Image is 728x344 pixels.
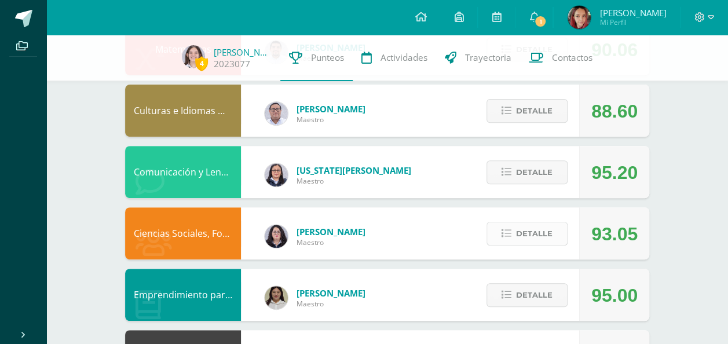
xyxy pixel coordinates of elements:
[591,269,638,321] div: 95.00
[465,52,511,64] span: Trayectoria
[265,163,288,186] img: e3bbb134d93969a5e3635e639c7a65a0.png
[591,85,638,137] div: 88.60
[486,222,568,246] button: Detalle
[381,52,427,64] span: Actividades
[280,35,353,81] a: Punteos
[297,237,365,247] span: Maestro
[125,146,241,198] div: Comunicación y Lenguaje, Idioma Extranjero: Inglés
[599,7,666,19] span: [PERSON_NAME]
[436,35,520,81] a: Trayectoria
[265,225,288,248] img: f270ddb0ea09d79bf84e45c6680ec463.png
[591,147,638,199] div: 95.20
[125,207,241,259] div: Ciencias Sociales, Formación Ciudadana e Interculturalidad
[265,102,288,125] img: 5778bd7e28cf89dedf9ffa8080fc1cd8.png
[486,160,568,184] button: Detalle
[552,52,592,64] span: Contactos
[486,283,568,307] button: Detalle
[297,164,411,176] span: [US_STATE][PERSON_NAME]
[534,15,547,28] span: 1
[516,284,553,306] span: Detalle
[214,58,250,70] a: 2023077
[297,176,411,186] span: Maestro
[297,103,365,115] span: [PERSON_NAME]
[182,45,205,68] img: 8e64066e6089128660b77ac3f73f70a5.png
[125,85,241,137] div: Culturas e Idiomas Mayas, Garífuna o Xinka
[297,226,365,237] span: [PERSON_NAME]
[195,56,208,71] span: 4
[311,52,344,64] span: Punteos
[125,269,241,321] div: Emprendimiento para la Productividad
[265,286,288,309] img: 7b13906345788fecd41e6b3029541beb.png
[486,99,568,123] button: Detalle
[516,162,553,183] span: Detalle
[297,115,365,125] span: Maestro
[297,299,365,309] span: Maestro
[516,100,553,122] span: Detalle
[599,17,666,27] span: Mi Perfil
[353,35,436,81] a: Actividades
[591,208,638,260] div: 93.05
[297,287,365,299] span: [PERSON_NAME]
[516,223,553,244] span: Detalle
[568,6,591,29] img: 1cdd0a7f21a1b83a6925c03ddac28e9e.png
[214,46,272,58] a: [PERSON_NAME] Noches
[520,35,601,81] a: Contactos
